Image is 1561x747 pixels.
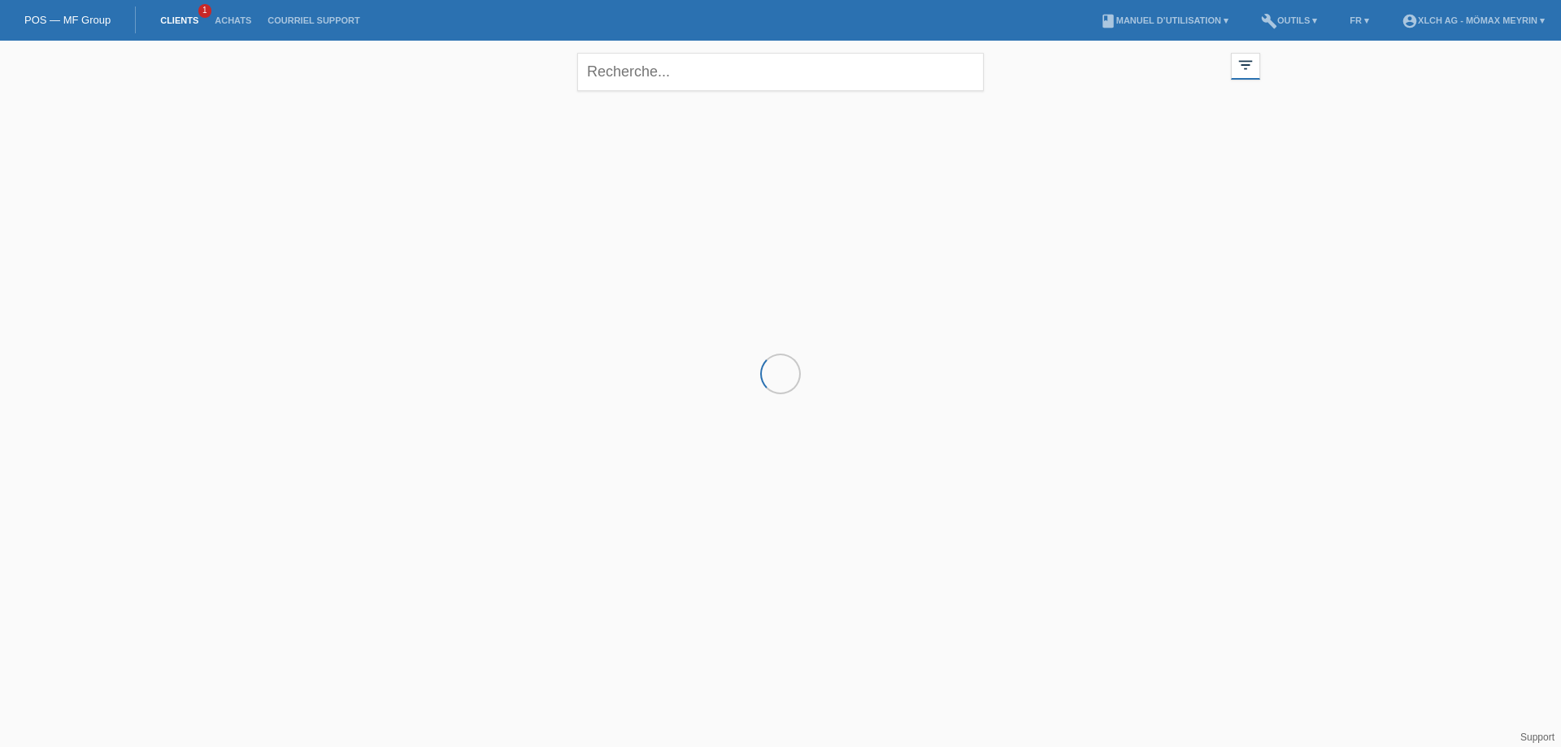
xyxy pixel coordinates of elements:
i: account_circle [1402,13,1418,29]
a: POS — MF Group [24,14,111,26]
a: Support [1520,732,1554,743]
a: bookManuel d’utilisation ▾ [1092,15,1237,25]
a: Clients [152,15,207,25]
i: book [1100,13,1116,29]
i: build [1261,13,1277,29]
a: Courriel Support [259,15,367,25]
input: Recherche... [577,53,984,91]
a: FR ▾ [1341,15,1377,25]
span: 1 [198,4,211,18]
i: filter_list [1237,56,1254,74]
a: Achats [207,15,259,25]
a: account_circleXLCH AG - Mömax Meyrin ▾ [1394,15,1553,25]
a: buildOutils ▾ [1253,15,1325,25]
